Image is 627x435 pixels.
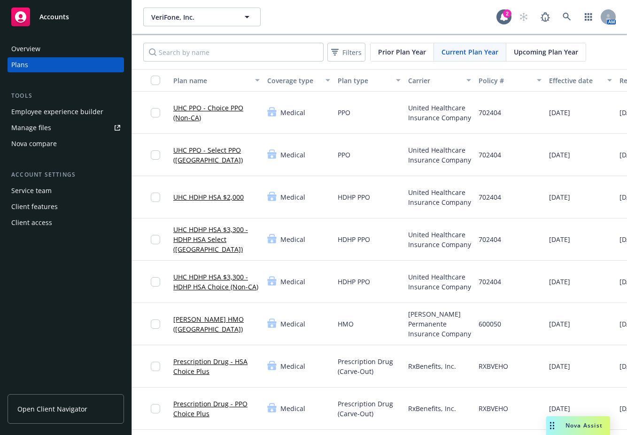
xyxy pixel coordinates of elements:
span: Prior Plan Year [378,47,426,57]
span: VeriFone, Inc. [151,12,232,22]
a: Start snowing [514,8,533,26]
span: [PERSON_NAME] Permanente Insurance Company [408,309,471,339]
span: Medical [280,150,305,160]
span: HMO [338,319,354,329]
span: [DATE] [549,319,570,329]
div: Drag to move [546,416,558,435]
div: Client features [11,199,58,214]
span: Prescription Drug (Carve-Out) [338,399,401,419]
span: [DATE] [549,234,570,244]
span: Medical [280,234,305,244]
span: United Healthcare Insurance Company [408,230,471,249]
div: 2 [503,9,511,18]
span: 702404 [479,192,501,202]
span: Medical [280,361,305,371]
div: Nova compare [11,136,57,151]
span: PPO [338,150,350,160]
span: United Healthcare Insurance Company [408,103,471,123]
span: HDHP PPO [338,192,370,202]
div: Policy # [479,76,531,85]
button: Coverage type [263,69,334,92]
input: Toggle Row Selected [151,404,160,413]
span: 600050 [479,319,501,329]
span: United Healthcare Insurance Company [408,145,471,165]
a: UHC HDHP HSA $3,300 - HDHP HSA Choice (Non-CA) [173,272,260,292]
button: VeriFone, Inc. [143,8,261,26]
input: Toggle Row Selected [151,319,160,329]
a: UHC HDHP HSA $2,000 [173,192,244,202]
div: Service team [11,183,52,198]
div: Employee experience builder [11,104,103,119]
a: Prescription Drug - HSA Choice Plus [173,357,260,376]
a: Overview [8,41,124,56]
input: Toggle Row Selected [151,235,160,244]
span: United Healthcare Insurance Company [408,187,471,207]
span: [DATE] [549,277,570,287]
button: Policy # [475,69,545,92]
span: 702404 [479,277,501,287]
span: Medical [280,108,305,117]
span: Medical [280,404,305,413]
span: HDHP PPO [338,277,370,287]
span: HDHP PPO [338,234,370,244]
div: Overview [11,41,40,56]
div: Plans [11,57,28,72]
span: [DATE] [549,192,570,202]
a: UHC HDHP HSA $3,300 - HDHP HSA Select ([GEOGRAPHIC_DATA]) [173,225,260,254]
a: Plans [8,57,124,72]
span: Upcoming Plan Year [514,47,578,57]
span: Medical [280,277,305,287]
span: [DATE] [549,404,570,413]
span: Filters [342,47,362,57]
input: Toggle Row Selected [151,193,160,202]
span: Current Plan Year [441,47,498,57]
button: Carrier [404,69,475,92]
span: Medical [280,192,305,202]
a: Client features [8,199,124,214]
span: 702404 [479,108,501,117]
button: Effective date [545,69,616,92]
a: UHC PPO - Select PPO ([GEOGRAPHIC_DATA]) [173,145,260,165]
a: Accounts [8,4,124,30]
span: [DATE] [549,361,570,371]
span: United Healthcare Insurance Company [408,272,471,292]
span: [DATE] [549,150,570,160]
button: Nova Assist [546,416,610,435]
div: Coverage type [267,76,320,85]
span: Nova Assist [565,421,603,429]
div: Tools [8,91,124,101]
span: Medical [280,319,305,329]
input: Toggle Row Selected [151,277,160,287]
div: Account settings [8,170,124,179]
input: Select all [151,76,160,85]
button: Plan name [170,69,263,92]
a: Search [557,8,576,26]
button: Filters [327,43,365,62]
div: Client access [11,215,52,230]
input: Search by name [143,43,324,62]
a: Service team [8,183,124,198]
button: Plan type [334,69,404,92]
input: Toggle Row Selected [151,362,160,371]
span: RXBVEHO [479,361,508,371]
span: RXBVEHO [479,404,508,413]
span: [DATE] [549,108,570,117]
div: Manage files [11,120,51,135]
span: 702404 [479,234,501,244]
div: Carrier [408,76,461,85]
span: RxBenefits, Inc. [408,361,456,371]
input: Toggle Row Selected [151,150,160,160]
a: Client access [8,215,124,230]
span: Open Client Navigator [17,404,87,414]
span: Prescription Drug (Carve-Out) [338,357,401,376]
a: UHC PPO - Choice PPO (Non-CA) [173,103,260,123]
a: Switch app [579,8,598,26]
div: Plan type [338,76,390,85]
a: [PERSON_NAME] HMO ([GEOGRAPHIC_DATA]) [173,314,260,334]
span: PPO [338,108,350,117]
a: Manage files [8,120,124,135]
div: Plan name [173,76,249,85]
a: Employee experience builder [8,104,124,119]
a: Report a Bug [536,8,555,26]
span: Filters [329,46,364,59]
